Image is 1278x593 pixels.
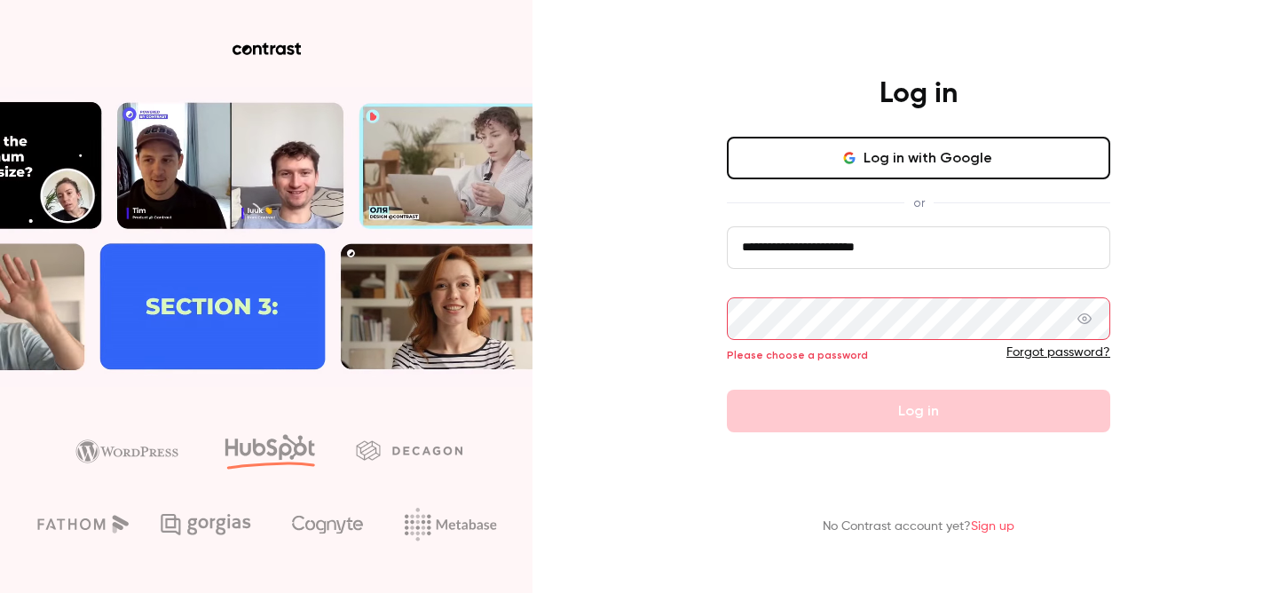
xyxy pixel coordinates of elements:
a: Sign up [971,520,1014,533]
p: No Contrast account yet? [823,518,1014,536]
h4: Log in [880,76,958,112]
a: Forgot password? [1006,346,1110,359]
img: decagon [356,440,462,460]
button: Log in with Google [727,137,1110,179]
span: Please choose a password [727,349,868,361]
span: or [904,194,934,212]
